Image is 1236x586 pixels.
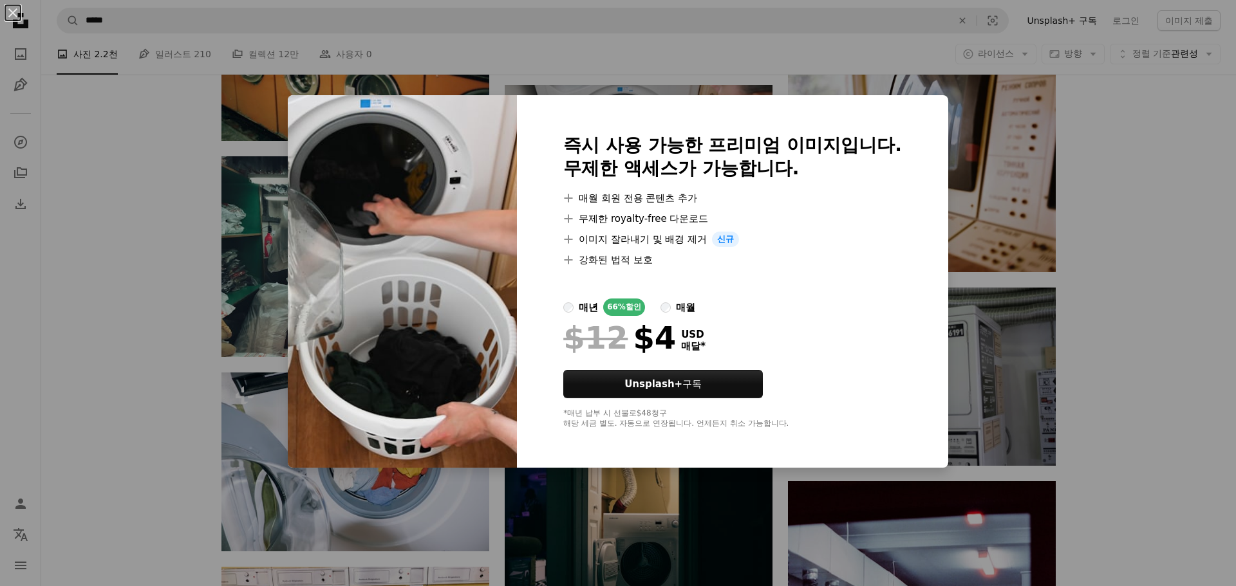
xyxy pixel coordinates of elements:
li: 강화된 법적 보호 [563,252,902,268]
span: 신규 [712,232,739,247]
input: 매월 [660,302,671,313]
button: Unsplash+구독 [563,370,763,398]
div: 매월 [676,300,695,315]
div: $4 [563,321,676,354]
h2: 즉시 사용 가능한 프리미엄 이미지입니다. 무제한 액세스가 가능합니다. [563,134,902,180]
input: 매년66%할인 [563,302,574,313]
div: *매년 납부 시 선불로 $48 청구 해당 세금 별도. 자동으로 연장됩니다. 언제든지 취소 가능합니다. [563,408,902,429]
span: USD [681,329,706,340]
img: premium_photo-1664443944828-2cdb401f0e18 [288,95,517,468]
span: $12 [563,321,628,354]
li: 무제한 royalty-free 다운로드 [563,211,902,226]
strong: Unsplash+ [624,378,682,390]
div: 66% 할인 [603,298,645,316]
li: 매월 회원 전용 콘텐츠 추가 [563,190,902,206]
div: 매년 [579,300,598,315]
li: 이미지 잘라내기 및 배경 제거 [563,232,902,247]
